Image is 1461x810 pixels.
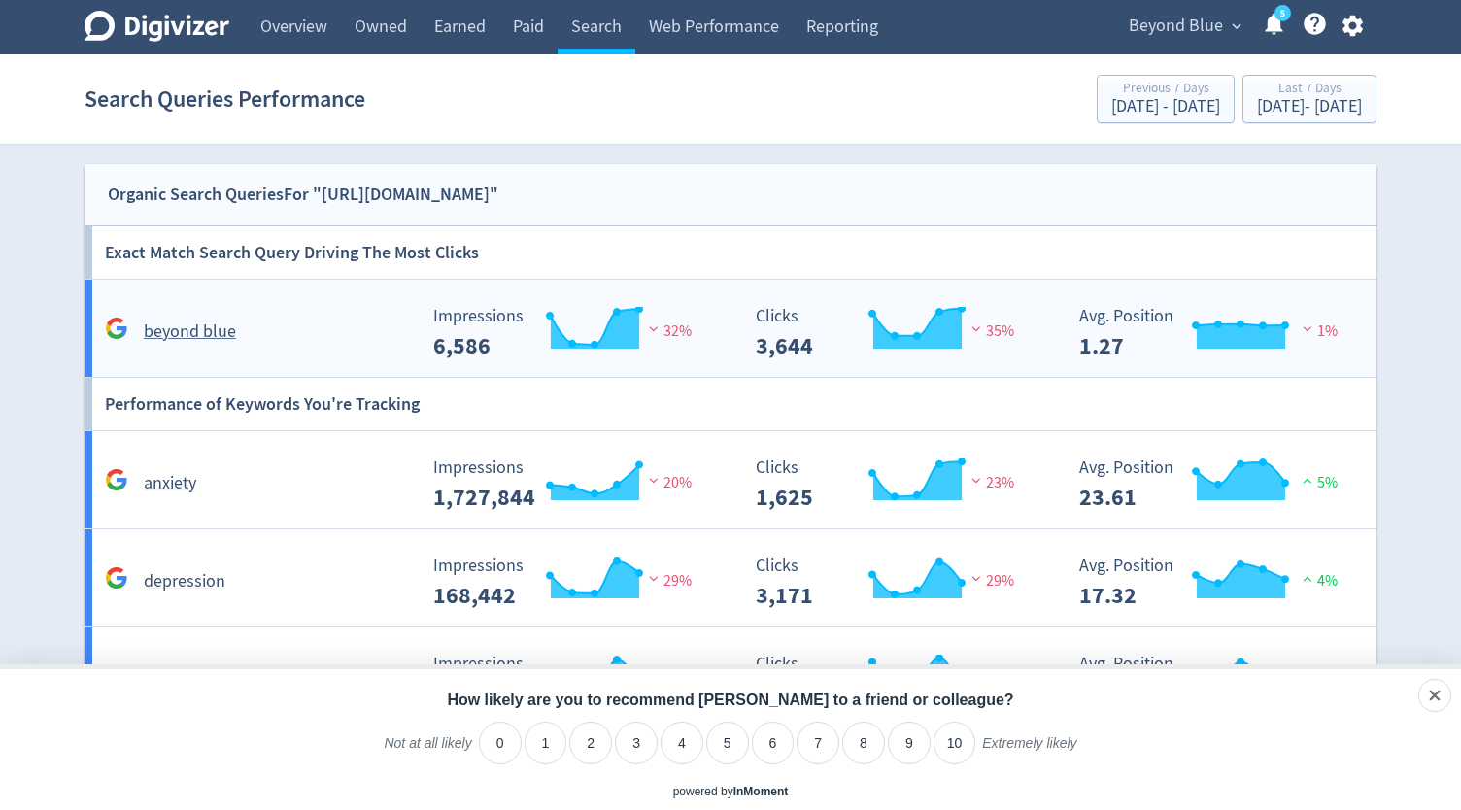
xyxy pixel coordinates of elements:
label: Extremely likely [982,734,1076,767]
svg: Avg. Position 23.61 [1070,458,1361,510]
li: 6 [752,722,795,764]
div: powered by inmoment [673,784,789,800]
h6: Exact Match Search Query Driving The Most Clicks [105,226,479,279]
span: 20% [644,473,692,492]
svg: Impressions 49,277 [424,655,715,706]
span: 4% [1298,571,1338,591]
button: Last 7 Days[DATE]- [DATE] [1242,75,1376,123]
span: 23% [967,473,1014,492]
svg: Impressions 6,586 [424,307,715,358]
li: 8 [842,722,885,764]
img: negative-performance.svg [644,571,663,586]
svg: Impressions 1,727,844 [424,458,715,510]
h5: beyond blue [144,321,236,344]
h5: anxiety [144,472,196,495]
li: 2 [569,722,612,764]
li: 5 [706,722,749,764]
li: 9 [888,722,931,764]
svg: Google Analytics [105,468,128,491]
img: negative-performance.svg [644,321,663,336]
h5: depression [144,570,225,593]
li: 10 [934,722,976,764]
h1: Search Queries Performance [85,68,365,130]
span: 29% [967,571,1014,591]
span: Beyond Blue [1129,11,1223,42]
a: depression test Impressions 49,277 Impressions 49,277 32% Clicks 1,410 Clicks 1,410 29% Avg. Posi... [85,627,1376,726]
h6: Performance of Keywords You're Tracking [105,378,420,430]
a: InMoment [733,785,789,798]
img: positive-performance.svg [1298,473,1317,488]
svg: Clicks 1,625 [746,458,1037,510]
div: Organic Search Queries For "[URL][DOMAIN_NAME]" [108,181,498,209]
span: 1% [1298,321,1338,341]
button: Beyond Blue [1122,11,1246,42]
li: 0 [479,722,522,764]
span: expand_more [1228,17,1245,35]
text: 5 [1280,7,1285,20]
img: positive-performance.svg [1298,571,1317,586]
a: beyond blue Impressions 6,586 Impressions 6,586 32% Clicks 3,644 Clicks 3,644 35% Avg. Position 1... [85,280,1376,378]
svg: Clicks 3,644 [746,307,1037,358]
div: [DATE] - [DATE] [1111,98,1220,116]
svg: Avg. Position 17.32 [1070,557,1361,608]
button: Previous 7 Days[DATE] - [DATE] [1097,75,1235,123]
div: Previous 7 Days [1111,82,1220,98]
label: Not at all likely [384,734,471,767]
li: 4 [661,722,703,764]
svg: Avg. Position 7.11 [1070,655,1361,706]
svg: Impressions 168,442 [424,557,715,608]
span: 32% [644,321,692,341]
svg: Clicks 1,410 [746,655,1037,706]
a: depression Impressions 168,442 Impressions 168,442 29% Clicks 3,171 Clicks 3,171 29% Avg. Positio... [85,529,1376,627]
svg: Avg. Position 1.27 [1070,307,1361,358]
div: Last 7 Days [1257,82,1362,98]
img: negative-performance.svg [967,321,986,336]
li: 1 [525,722,567,764]
li: 3 [615,722,658,764]
img: negative-performance.svg [1298,321,1317,336]
img: negative-performance.svg [967,473,986,488]
svg: Google Analytics [105,566,128,590]
a: anxiety Impressions 1,727,844 Impressions 1,727,844 20% Clicks 1,625 Clicks 1,625 23% Avg. Positi... [85,431,1376,529]
div: [DATE] - [DATE] [1257,98,1362,116]
span: 29% [644,571,692,591]
svg: Google Analytics [105,317,128,340]
span: 35% [967,321,1014,341]
svg: Clicks 3,171 [746,557,1037,608]
a: 5 [1274,5,1291,21]
li: 7 [797,722,839,764]
div: Close survey [1418,679,1451,712]
span: 5% [1298,473,1338,492]
img: negative-performance.svg [644,473,663,488]
img: negative-performance.svg [967,571,986,586]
